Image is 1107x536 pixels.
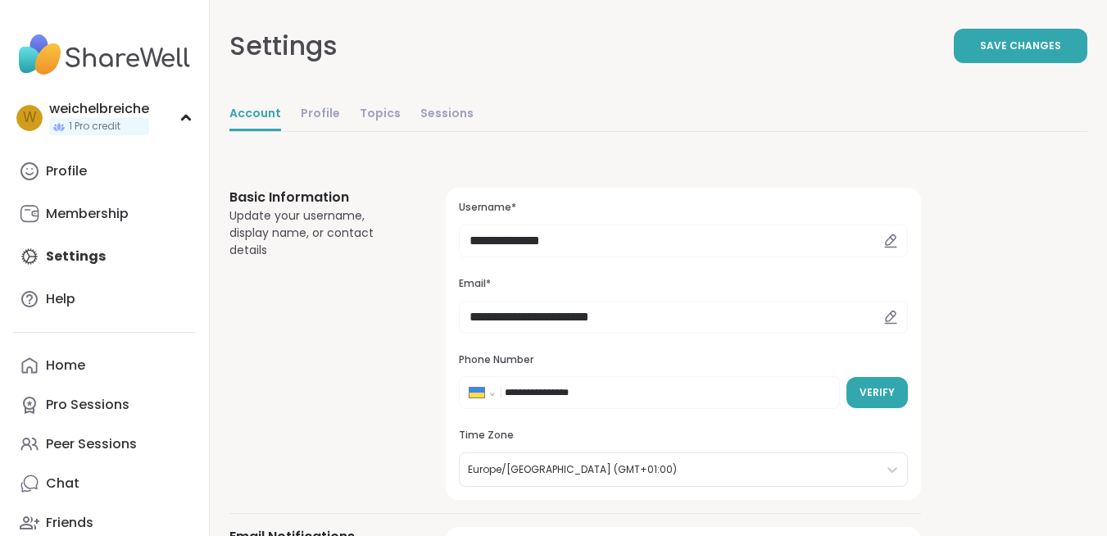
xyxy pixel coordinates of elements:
div: weichelbreiche [49,100,149,118]
div: Settings [229,26,338,66]
span: 1 Pro credit [69,120,120,134]
img: ShareWell Nav Logo [13,26,196,84]
button: Verify [846,377,908,408]
div: Home [46,357,85,375]
a: Peer Sessions [13,425,196,464]
div: Pro Sessions [46,396,129,414]
a: Home [13,346,196,385]
h3: Phone Number [459,353,908,367]
button: Save Changes [954,29,1087,63]
h3: Basic Information [229,188,406,207]
div: Profile [46,162,87,180]
a: Help [13,279,196,319]
a: Account [229,98,281,131]
h3: Time Zone [459,429,908,443]
a: Profile [13,152,196,191]
a: Pro Sessions [13,385,196,425]
a: Chat [13,464,196,503]
div: Peer Sessions [46,435,137,453]
span: w [23,107,37,129]
div: Chat [46,475,79,493]
a: Profile [301,98,340,131]
span: Save Changes [980,39,1061,53]
span: Verify [860,385,895,400]
div: Update your username, display name, or contact details [229,207,406,259]
h3: Username* [459,201,908,215]
div: Help [46,290,75,308]
div: Friends [46,514,93,532]
a: Membership [13,194,196,234]
a: Sessions [420,98,474,131]
a: Topics [360,98,401,131]
div: Membership [46,205,129,223]
h3: Email* [459,277,908,291]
